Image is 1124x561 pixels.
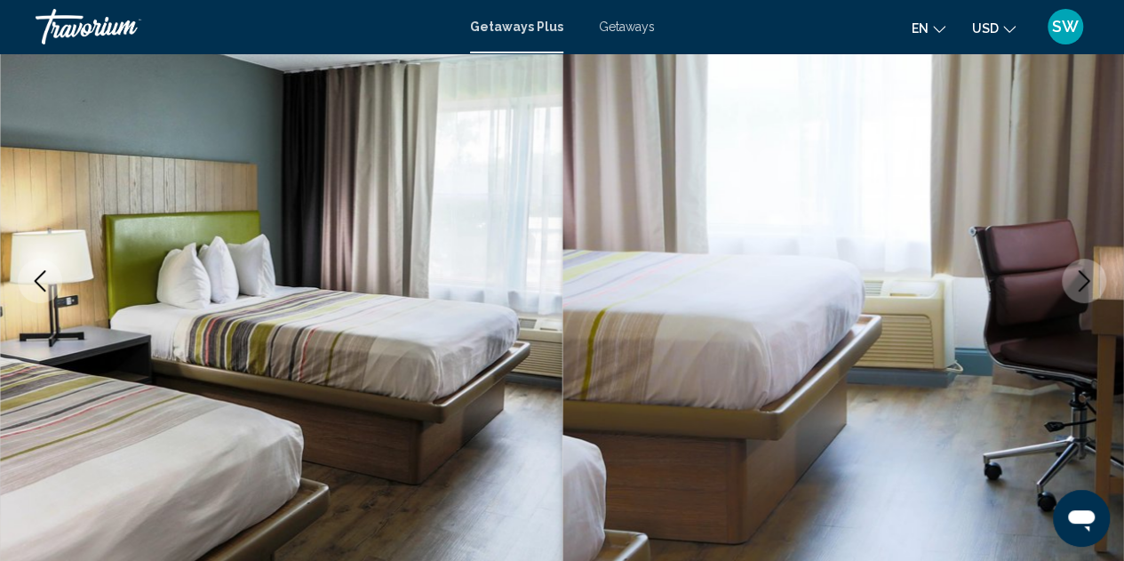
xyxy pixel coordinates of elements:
button: User Menu [1042,8,1088,45]
button: Next image [1062,259,1106,303]
span: SW [1052,18,1079,36]
button: Change currency [972,15,1016,41]
button: Change language [912,15,945,41]
a: Getaways [599,20,655,34]
span: en [912,21,929,36]
a: Travorium [36,9,452,44]
button: Previous image [18,259,62,303]
iframe: Button to launch messaging window [1053,490,1110,547]
span: USD [972,21,999,36]
a: Getaways Plus [470,20,563,34]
